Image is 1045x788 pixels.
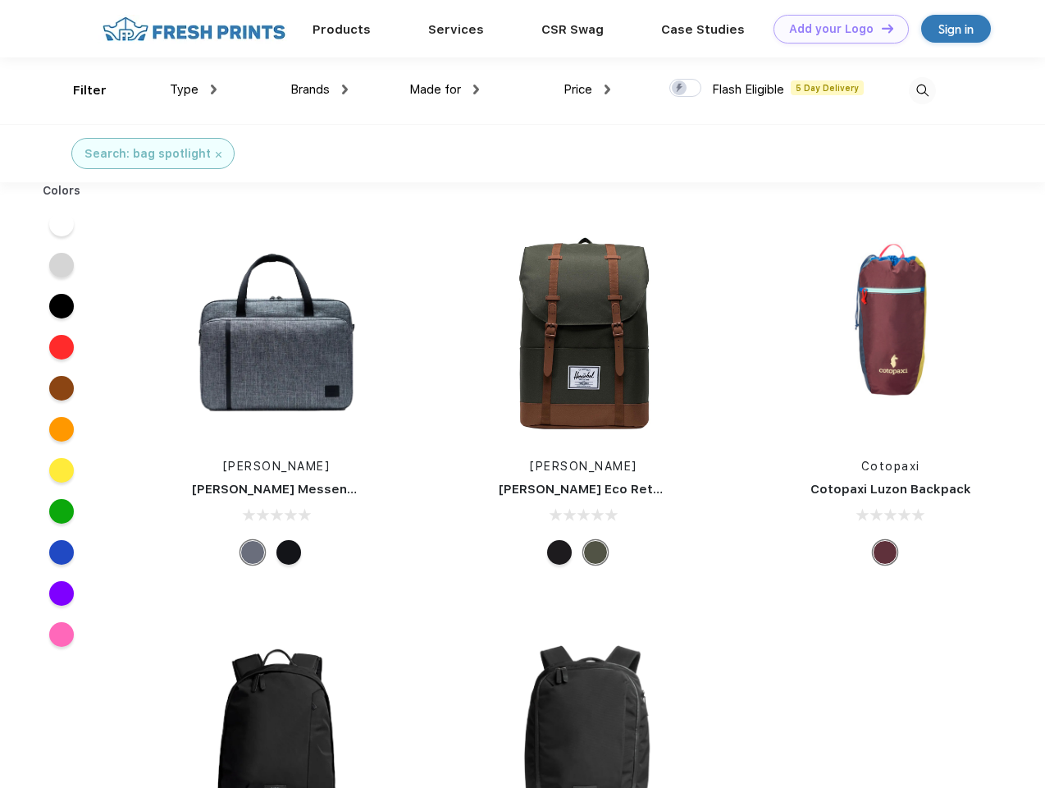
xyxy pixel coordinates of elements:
[276,540,301,565] div: Black
[791,80,864,95] span: 5 Day Delivery
[873,540,897,565] div: Surprise
[499,482,834,497] a: [PERSON_NAME] Eco Retreat 15" Computer Backpack
[290,82,330,97] span: Brands
[409,82,461,97] span: Made for
[789,22,874,36] div: Add your Logo
[342,85,348,94] img: dropdown.png
[240,540,265,565] div: Raven Crosshatch
[192,482,369,497] a: [PERSON_NAME] Messenger
[810,482,971,497] a: Cotopaxi Luzon Backpack
[605,85,610,94] img: dropdown.png
[938,20,974,39] div: Sign in
[547,540,572,565] div: Black
[30,182,94,199] div: Colors
[861,460,920,473] a: Cotopaxi
[216,152,221,158] img: filter_cancel.svg
[712,82,784,97] span: Flash Eligible
[313,22,371,37] a: Products
[564,82,592,97] span: Price
[921,15,991,43] a: Sign in
[782,223,1000,442] img: func=resize&h=266
[583,540,608,565] div: Forest
[167,223,386,442] img: func=resize&h=266
[84,145,211,163] div: Search: bag spotlight
[98,15,290,44] img: fo%20logo%202.webp
[73,81,107,100] div: Filter
[530,460,637,473] a: [PERSON_NAME]
[170,82,199,97] span: Type
[473,85,479,94] img: dropdown.png
[211,85,217,94] img: dropdown.png
[909,77,936,104] img: desktop_search.svg
[223,460,331,473] a: [PERSON_NAME]
[882,24,893,33] img: DT
[474,223,692,442] img: func=resize&h=266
